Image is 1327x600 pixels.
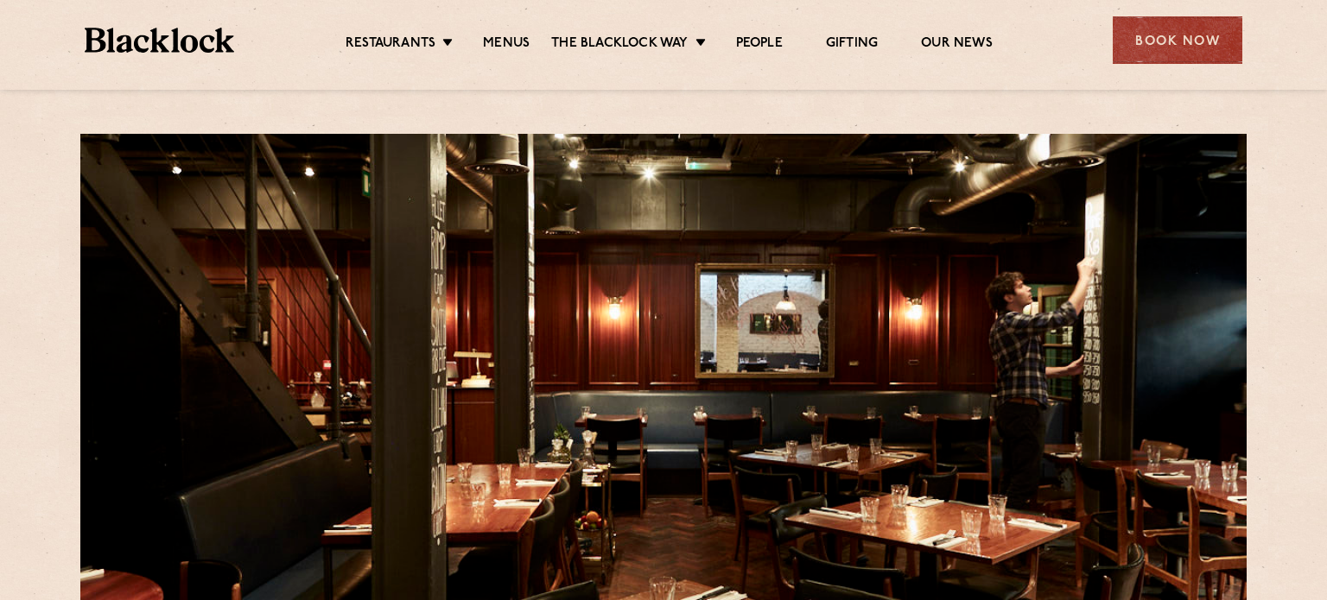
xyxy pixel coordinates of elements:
[826,35,878,54] a: Gifting
[346,35,435,54] a: Restaurants
[551,35,688,54] a: The Blacklock Way
[921,35,993,54] a: Our News
[736,35,783,54] a: People
[483,35,530,54] a: Menus
[1113,16,1242,64] div: Book Now
[85,28,234,53] img: BL_Textured_Logo-footer-cropped.svg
